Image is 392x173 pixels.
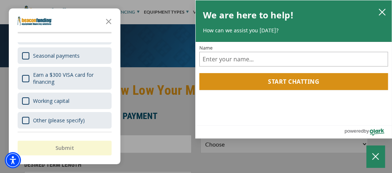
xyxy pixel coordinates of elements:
[33,117,85,124] div: Other (please specify)
[18,93,112,109] div: Working capital
[364,126,369,136] span: by
[9,8,120,164] div: Survey
[199,52,388,66] input: Name
[203,8,294,22] h2: We are here to help!
[33,52,80,59] div: Seasonal payments
[376,7,388,17] button: close chatbox
[18,67,112,90] div: Earn a $300 VISA card for financing
[5,152,21,168] div: Accessibility Menu
[344,126,363,136] span: powered
[199,46,388,50] label: Name
[18,112,112,129] div: Other (please specify)
[366,145,385,167] button: Close Chatbox
[199,73,388,90] button: Start chatting
[203,27,384,34] p: How can we assist you [DATE]?
[33,97,69,104] div: Working capital
[18,47,112,64] div: Seasonal payments
[101,14,116,28] button: Close the survey
[33,71,107,85] div: Earn a $300 VISA card for financing
[18,17,52,25] img: Company logo
[344,126,392,138] a: Powered by Olark
[18,141,112,155] button: Submit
